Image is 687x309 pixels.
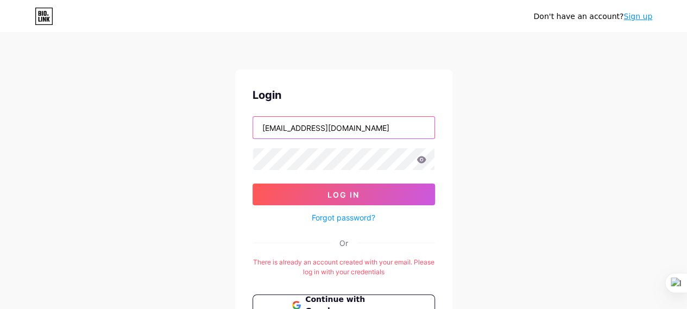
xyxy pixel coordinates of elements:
[327,190,360,199] span: Log In
[253,117,434,138] input: Username
[253,184,435,205] button: Log In
[533,11,652,22] div: Don't have an account?
[339,237,348,249] div: Or
[623,12,652,21] a: Sign up
[312,212,375,223] a: Forgot password?
[253,257,435,277] div: There is already an account created with your email. Please log in with your credentials
[253,87,435,103] div: Login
